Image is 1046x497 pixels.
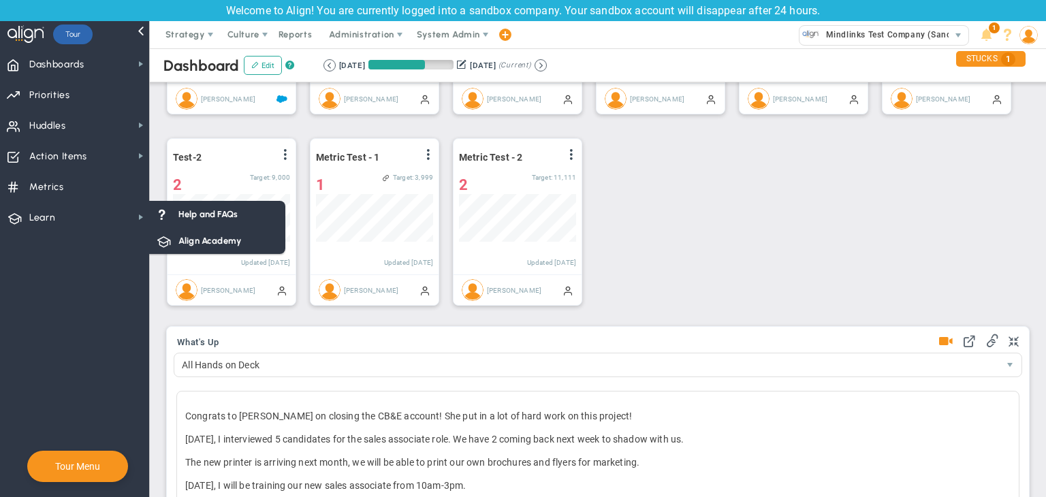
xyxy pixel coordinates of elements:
[459,152,522,163] span: Metric Test - 2
[329,29,394,39] span: Administration
[916,95,970,102] span: [PERSON_NAME]
[244,56,282,75] button: Edit
[319,88,340,110] img: Sudhir Dakshinamurthy
[29,81,70,110] span: Priorities
[1001,52,1015,66] span: 1
[185,432,1011,446] p: [DATE], I interviewed 5 candidates for the sales associate role. We have 2 coming back next week ...
[185,479,1011,492] p: [DATE], I will be training our new sales associate from 10am-3pm.
[174,353,998,376] span: All Hands on Deck
[178,208,238,221] span: Help and FAQs
[165,29,205,39] span: Strategy
[415,174,433,181] span: 3,999
[527,259,576,266] span: Updated [DATE]
[323,59,336,71] button: Go to previous period
[605,88,627,110] img: Sudhir Dakshinamurthy
[989,22,1000,33] span: 1
[554,174,576,181] span: 11,111
[956,51,1026,67] div: STUCKS
[29,173,64,202] span: Metrics
[319,279,340,301] img: Sudhir Dakshinamurthy
[997,21,1018,48] li: Help & Frequently Asked Questions (FAQ)
[178,234,241,247] span: Align Academy
[173,152,207,163] span: Test-2
[819,26,970,44] span: Mindlinks Test Company (Sandbox)
[276,285,287,295] span: Manually Updated
[272,174,290,181] span: 9,000
[29,204,55,232] span: Learn
[630,95,684,102] span: [PERSON_NAME]
[384,259,433,266] span: Updated [DATE]
[185,409,1011,423] p: Congrats to [PERSON_NAME] on closing the CB&E account! She put in a lot of hard work on this proj...
[51,460,104,472] button: Tour Menu
[383,174,390,181] span: Linked to <span class='icon ico-company-dashboard-feather' style='margin-right: 5px;'></span>Comp...
[773,95,827,102] span: [PERSON_NAME]
[462,88,484,110] img: Sudhir Dakshinamurthy
[185,455,1011,469] p: The new printer is arriving next month, we will be able to print our own brochures and flyers for...
[498,59,531,71] span: (Current)
[949,26,968,45] span: select
[998,353,1021,376] span: select
[339,59,365,71] div: [DATE]
[462,279,484,301] img: Sudhir Dakshinamurthy
[177,338,219,349] button: What's Up
[535,59,547,71] button: Go to next period
[344,95,398,102] span: [PERSON_NAME]
[706,93,716,104] span: Manually Updated
[250,174,270,181] span: Target:
[849,93,859,104] span: Manually Updated
[487,286,541,293] span: [PERSON_NAME]
[177,338,219,347] span: What's Up
[470,59,496,71] div: [DATE]
[417,29,480,39] span: System Admin
[344,286,398,293] span: [PERSON_NAME]
[201,286,255,293] span: [PERSON_NAME]
[393,174,413,181] span: Target:
[532,174,552,181] span: Target:
[419,93,430,104] span: Manually Updated
[173,176,182,193] span: 2
[163,57,239,75] span: Dashboard
[459,176,468,193] span: 2
[241,259,290,266] span: Updated [DATE]
[368,60,454,69] div: Period Progress: 66% Day 60 of 90 with 30 remaining.
[227,29,259,39] span: Culture
[29,142,87,171] span: Action Items
[201,95,255,102] span: [PERSON_NAME]
[419,285,430,295] span: Manually Updated
[562,93,573,104] span: Manually Updated
[176,279,197,301] img: Sudhir Dakshinamurthy
[562,285,573,295] span: Manually Updated
[891,88,913,110] img: Sudhir Dakshinamurthy
[748,88,770,110] img: Sudhir Dakshinamurthy
[992,93,1002,104] span: Manually Updated
[802,26,819,43] img: 33514.Company.photo
[176,88,197,110] img: Sudhir Dakshinamurthy
[272,21,319,48] span: Reports
[316,176,325,193] span: 1
[1019,26,1038,44] img: 64089.Person.photo
[29,112,66,140] span: Huddles
[976,21,997,48] li: Announcements
[316,152,379,163] span: Metric Test - 1
[276,93,287,104] span: Salesforce Enabled<br ></span>Sandbox: Quarterly Leads and Opportunities
[29,50,84,79] span: Dashboards
[487,95,541,102] span: [PERSON_NAME]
